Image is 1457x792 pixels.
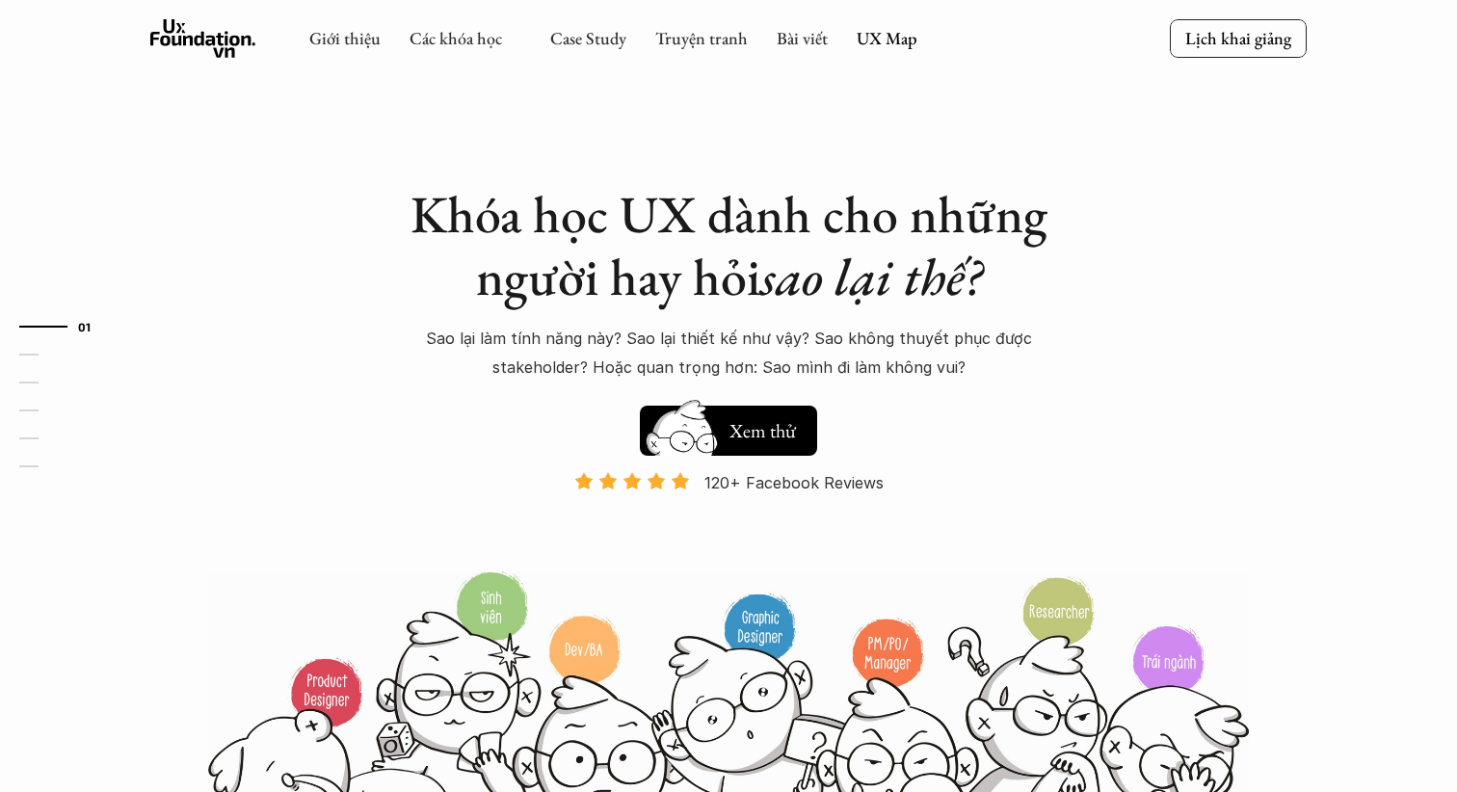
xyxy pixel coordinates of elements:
a: Giới thiệu [309,27,381,49]
a: Các khóa học [410,27,502,49]
a: Lịch khai giảng [1170,19,1307,57]
a: Truyện tranh [655,27,748,49]
a: 120+ Facebook Reviews [557,471,900,568]
a: Xem thử [640,396,817,456]
a: Bài viết [777,27,828,49]
strong: 01 [78,319,92,332]
p: Sao lại làm tính năng này? Sao lại thiết kế như vậy? Sao không thuyết phục được stakeholder? Hoặc... [391,324,1066,383]
em: sao lại thế? [760,243,982,310]
p: 120+ Facebook Reviews [704,468,884,497]
a: Case Study [550,27,626,49]
a: 01 [19,315,111,338]
h5: Xem thử [727,417,798,444]
a: UX Map [857,27,917,49]
h1: Khóa học UX dành cho những người hay hỏi [391,183,1066,308]
p: Lịch khai giảng [1185,27,1291,49]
